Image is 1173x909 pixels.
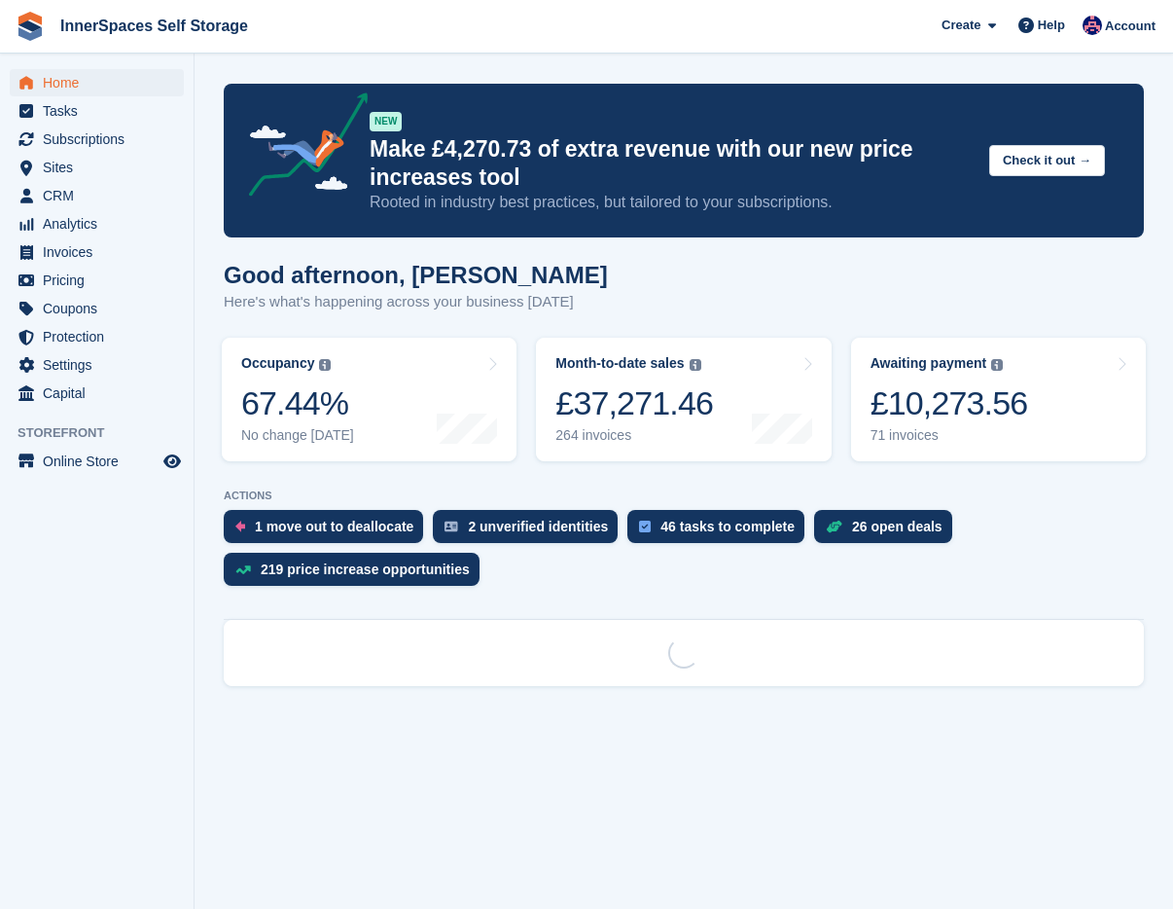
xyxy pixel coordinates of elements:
button: Check it out → [989,145,1105,177]
a: 2 unverified identities [433,510,627,553]
span: Help [1038,16,1065,35]
span: Analytics [43,210,160,237]
a: Month-to-date sales £37,271.46 264 invoices [536,338,831,461]
img: price-adjustments-announcement-icon-8257ccfd72463d97f412b2fc003d46551f7dbcb40ab6d574587a9cd5c0d94... [232,92,369,203]
a: menu [10,154,184,181]
div: 264 invoices [555,427,713,444]
p: Here's what's happening across your business [DATE] [224,291,608,313]
a: 46 tasks to complete [627,510,814,553]
img: stora-icon-8386f47178a22dfd0bd8f6a31ec36ba5ce8667c1dd55bd0f319d3a0aa187defe.svg [16,12,45,41]
div: No change [DATE] [241,427,354,444]
a: 26 open deals [814,510,962,553]
h1: Good afternoon, [PERSON_NAME] [224,262,608,288]
a: menu [10,351,184,379]
a: Occupancy 67.44% No change [DATE] [222,338,516,461]
span: Sites [43,154,160,181]
a: InnerSpaces Self Storage [53,10,256,42]
span: Coupons [43,295,160,322]
p: Rooted in industry best practices, but tailored to your subscriptions. [370,192,974,213]
div: 26 open deals [852,519,942,534]
div: 71 invoices [871,427,1028,444]
a: menu [10,69,184,96]
a: menu [10,238,184,266]
div: Month-to-date sales [555,355,684,372]
a: menu [10,295,184,322]
span: Home [43,69,160,96]
div: 219 price increase opportunities [261,562,470,577]
div: NEW [370,112,402,131]
span: Online Store [43,448,160,475]
span: CRM [43,182,160,209]
a: menu [10,210,184,237]
img: price_increase_opportunities-93ffe204e8149a01c8c9dc8f82e8f89637d9d84a8eef4429ea346261dce0b2c0.svg [235,565,251,574]
img: deal-1b604bf984904fb50ccaf53a9ad4b4a5d6e5aea283cecdc64d6e3604feb123c2.svg [826,520,842,533]
a: menu [10,182,184,209]
div: Occupancy [241,355,314,372]
span: Storefront [18,423,194,443]
span: Account [1105,17,1155,36]
img: icon-info-grey-7440780725fd019a000dd9b08b2336e03edf1995a4989e88bcd33f0948082b44.svg [319,359,331,371]
img: Dominic Hampson [1083,16,1102,35]
div: 1 move out to deallocate [255,519,413,534]
img: verify_identity-adf6edd0f0f0b5bbfe63781bf79b02c33cf7c696d77639b501bdc392416b5a36.svg [444,521,458,532]
span: Invoices [43,238,160,266]
p: ACTIONS [224,490,1144,502]
div: £10,273.56 [871,383,1028,423]
a: Awaiting payment £10,273.56 71 invoices [851,338,1146,461]
a: 1 move out to deallocate [224,510,433,553]
a: menu [10,97,184,125]
a: menu [10,267,184,294]
span: Tasks [43,97,160,125]
img: move_outs_to_deallocate_icon-f764333ba52eb49d3ac5e1228854f67142a1ed5810a6f6cc68b1a99e826820c5.svg [235,521,245,532]
img: task-75834270c22a3079a89374b754ae025e5fb1db73e45f91037f5363f120a921f8.svg [639,521,651,532]
div: 46 tasks to complete [660,519,795,534]
span: Capital [43,380,160,407]
img: icon-info-grey-7440780725fd019a000dd9b08b2336e03edf1995a4989e88bcd33f0948082b44.svg [690,359,701,371]
a: menu [10,380,184,407]
a: Preview store [160,450,184,473]
span: Protection [43,323,160,350]
div: 2 unverified identities [468,519,608,534]
a: menu [10,448,184,475]
span: Pricing [43,267,160,294]
div: £37,271.46 [555,383,713,423]
div: 67.44% [241,383,354,423]
img: icon-info-grey-7440780725fd019a000dd9b08b2336e03edf1995a4989e88bcd33f0948082b44.svg [991,359,1003,371]
div: Awaiting payment [871,355,987,372]
a: menu [10,323,184,350]
span: Subscriptions [43,126,160,153]
p: Make £4,270.73 of extra revenue with our new price increases tool [370,135,974,192]
span: Settings [43,351,160,379]
span: Create [942,16,980,35]
a: 219 price increase opportunities [224,553,489,596]
a: menu [10,126,184,153]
